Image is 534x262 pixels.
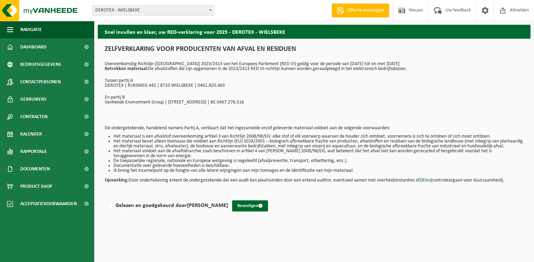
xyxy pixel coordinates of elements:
[113,159,524,163] li: De toepasselijke regionale, nationale en Europese wetgeving is nageleefd (afvalpreventie, transpo...
[105,126,524,131] p: De ondergetekende, handelend namens Partij A, verklaart dat het ingezamelde en/of geleverde mater...
[105,46,524,56] h1: ZELFVERKLARING VOOR PRODUCENTEN VAN AFVAL EN RESIDUEN
[20,38,46,56] span: Dashboard
[20,21,42,38] span: Navigatie
[113,168,524,173] li: Ik breng het inzamelpunt op de hoogte van alle latere wijzigingen aan mijn tonnages en de identif...
[105,62,524,71] p: Overeenkomstig Richtlijn ([GEOGRAPHIC_DATA]) 2023/2413 van het Europees Parlement (RED III) geldi...
[187,203,228,208] strong: [PERSON_NAME]
[105,66,148,71] strong: Betrokken materiaal:
[20,108,47,125] span: Contracten
[420,178,431,183] a: 2BSvs
[20,195,77,213] span: Acceptatievoorwaarden
[20,143,47,160] span: Rapportage
[20,91,46,108] span: Gebruikers
[105,100,524,105] p: Vanheede Environment Group | [STREET_ADDRESS] | BE 0467.276.516
[98,25,531,38] h2: Snel invullen en klaar, uw RED-verklaring voor 2025 - DEROTEX - WIELSBEKE
[92,6,214,15] span: DEROTEX - WIELSBEKE
[113,163,524,168] li: Documentatie over geleverde hoeveelheden is beschikbaar.
[232,200,268,211] button: Bevestigen
[332,3,389,17] a: Offerte aanvragen
[105,95,524,100] p: En partij B
[105,173,524,183] p: Door ondertekening erkent de ondergetekende dat een audit kan plaatsvinden door een erkend audito...
[105,78,524,83] p: Tussen partij A
[346,7,386,14] span: Offerte aanvragen
[20,178,52,195] span: Product Shop
[113,149,524,159] li: Het materiaal voldoet aan de afvalhiërarchie zoals beschreven in artikel 4 van [PERSON_NAME] 2008...
[20,160,50,178] span: Documenten
[113,139,524,149] li: Het materiaal bevat alleen biomassa die voldoet aan Richtlijn (EU) 2018/2001 – biologisch afbreek...
[105,83,524,88] p: DEROTEX | RIJKSWEG 442 | 8710 WIELSBEKE | 0461.820.463
[106,200,228,211] label: Gelezen en goedgekeurd door
[20,73,61,91] span: Contactpersonen
[105,178,129,183] strong: Opmerking:
[20,125,42,143] span: Kalender
[92,5,214,16] span: DEROTEX - WIELSBEKE
[113,134,524,139] li: Het materiaal is een afvalstof overeenkomstig artikel 3 van Richtlijn 2008/98/EG: elke stof of el...
[20,56,61,73] span: Bedrijfsgegevens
